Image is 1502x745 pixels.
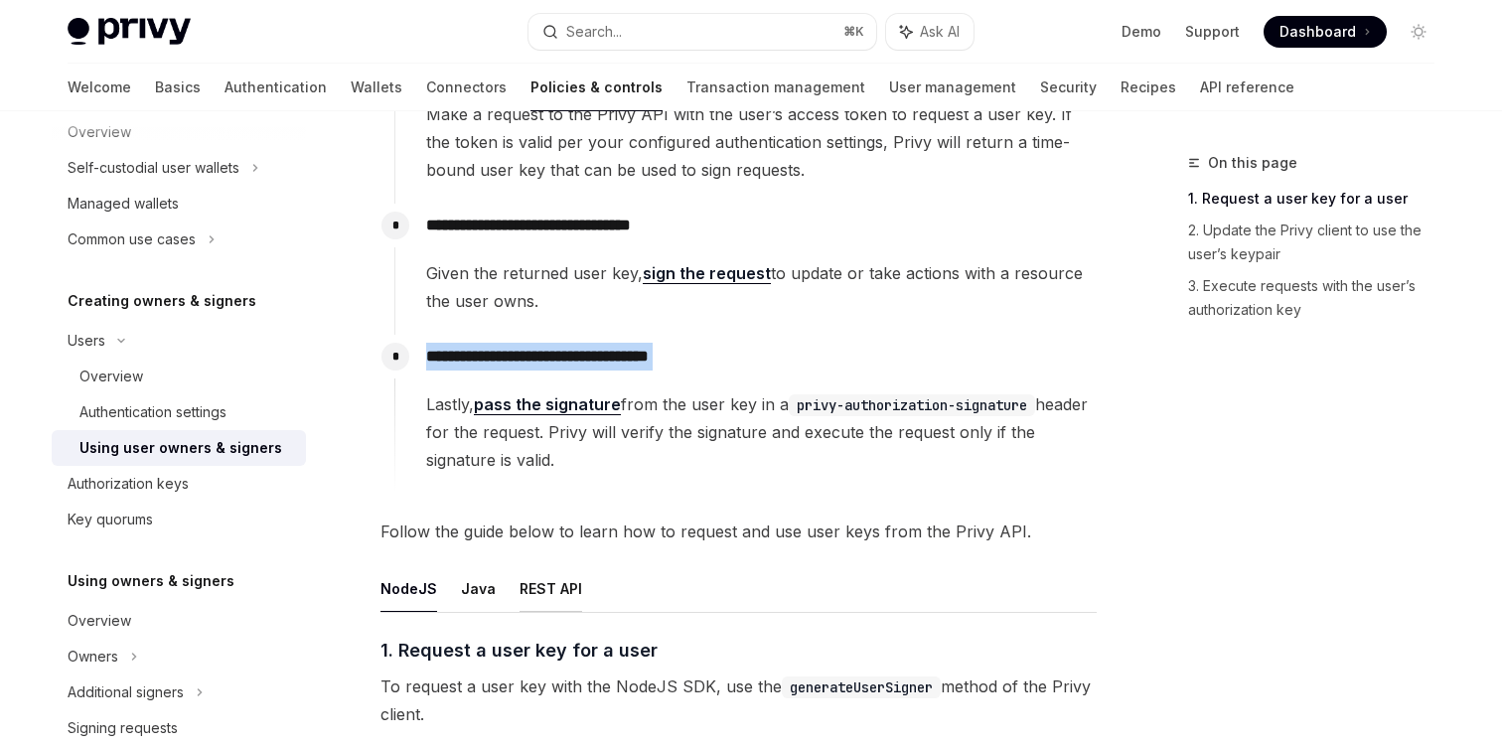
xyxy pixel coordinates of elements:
[380,565,437,612] button: NodeJS
[52,502,306,537] a: Key quorums
[68,192,179,216] div: Managed wallets
[461,565,496,612] button: Java
[52,603,306,639] a: Overview
[68,227,196,251] div: Common use cases
[79,365,143,388] div: Overview
[68,156,239,180] div: Self-custodial user wallets
[79,400,226,424] div: Authentication settings
[68,569,234,593] h5: Using owners & signers
[68,472,189,496] div: Authorization keys
[1188,183,1450,215] a: 1. Request a user key for a user
[1264,16,1387,48] a: Dashboard
[426,390,1096,474] span: Lastly, from the user key in a header for the request. Privy will verify the signature and execut...
[1121,64,1176,111] a: Recipes
[474,394,621,415] a: pass the signature
[68,289,256,313] h5: Creating owners & signers
[1188,270,1450,326] a: 3. Execute requests with the user’s authorization key
[52,430,306,466] a: Using user owners & signers
[68,18,191,46] img: light logo
[155,64,201,111] a: Basics
[79,436,282,460] div: Using user owners & signers
[426,100,1096,184] span: Make a request to the Privy API with the user’s access token to request a user key. If the token ...
[380,518,1097,545] span: Follow the guide below to learn how to request and use user keys from the Privy API.
[886,14,974,50] button: Ask AI
[1208,151,1297,175] span: On this page
[1122,22,1161,42] a: Demo
[1040,64,1097,111] a: Security
[789,394,1035,416] code: privy-authorization-signature
[530,64,663,111] a: Policies & controls
[426,64,507,111] a: Connectors
[426,259,1096,315] span: Given the returned user key, to update or take actions with a resource the user owns.
[643,263,771,284] a: sign the request
[782,676,941,698] code: generateUserSigner
[380,672,1097,728] span: To request a user key with the NodeJS SDK, use the method of the Privy client.
[1185,22,1240,42] a: Support
[1200,64,1294,111] a: API reference
[843,24,864,40] span: ⌘ K
[68,716,178,740] div: Signing requests
[68,680,184,704] div: Additional signers
[52,466,306,502] a: Authorization keys
[920,22,960,42] span: Ask AI
[68,645,118,669] div: Owners
[52,394,306,430] a: Authentication settings
[686,64,865,111] a: Transaction management
[520,565,582,612] button: REST API
[1403,16,1434,48] button: Toggle dark mode
[889,64,1016,111] a: User management
[52,359,306,394] a: Overview
[351,64,402,111] a: Wallets
[528,14,876,50] button: Search...⌘K
[1188,215,1450,270] a: 2. Update the Privy client to use the user’s keypair
[68,64,131,111] a: Welcome
[52,186,306,222] a: Managed wallets
[566,20,622,44] div: Search...
[225,64,327,111] a: Authentication
[1279,22,1356,42] span: Dashboard
[380,637,658,664] span: 1. Request a user key for a user
[68,609,131,633] div: Overview
[68,329,105,353] div: Users
[68,508,153,531] div: Key quorums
